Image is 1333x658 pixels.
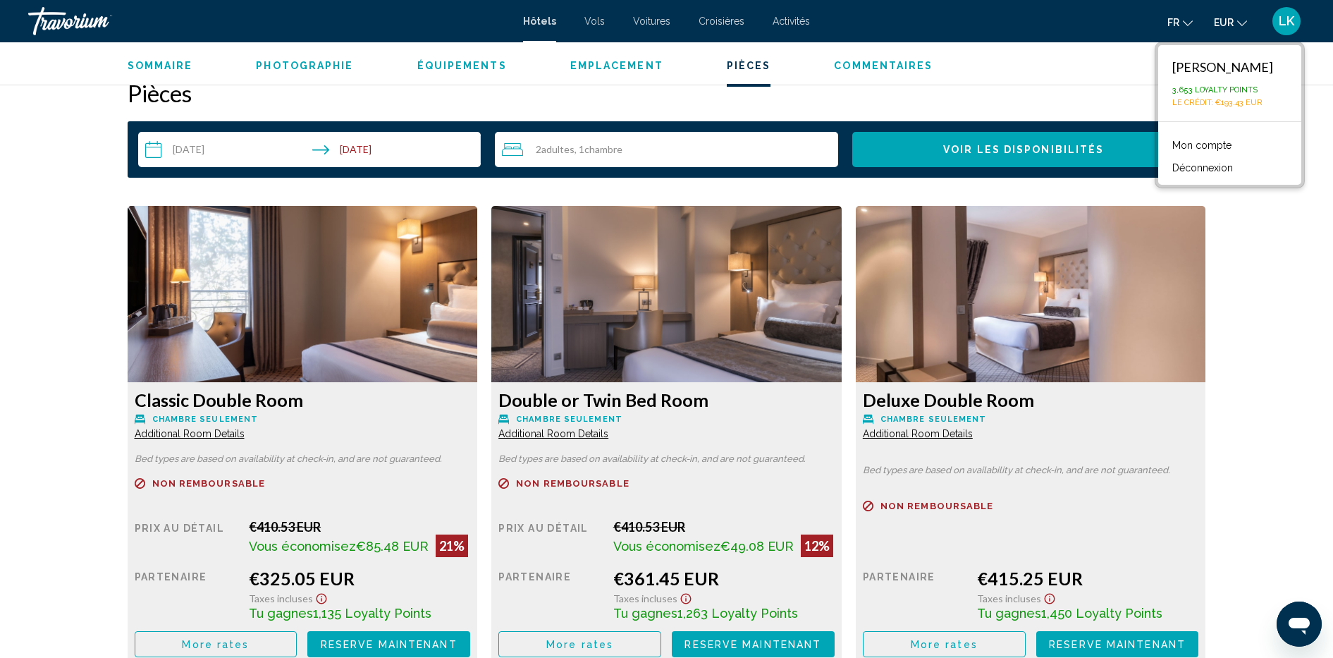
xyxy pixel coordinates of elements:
[1214,12,1247,32] button: Change currency
[516,479,629,488] span: Non remboursable
[135,631,297,657] button: More rates
[321,639,457,650] span: Reserve maintenant
[182,639,249,650] span: More rates
[135,428,245,439] span: Additional Room Details
[498,454,835,464] p: Bed types are based on availability at check-in, and are not guaranteed.
[677,606,798,621] span: 1,263 Loyalty Points
[135,519,239,557] div: Prix au détail
[1172,98,1211,107] span: Le crédit
[152,415,259,424] span: Chambre seulement
[633,16,670,27] a: Voitures
[313,589,330,605] button: Show Taxes and Fees disclaimer
[256,60,353,71] span: Photographie
[720,539,794,554] span: €49.08 EUR
[128,206,478,382] img: 625a2ffa-f9a3-46bf-b30f-3a6240122eb1.jpeg
[834,59,933,72] button: Commentaires
[128,59,193,72] button: Sommaire
[135,389,471,410] h3: Classic Double Room
[575,144,622,155] span: , 1
[584,16,605,27] a: Vols
[256,59,353,72] button: Photographie
[1214,17,1234,28] span: EUR
[911,639,978,650] span: More rates
[1041,589,1058,605] button: Show Taxes and Fees disclaimer
[613,592,677,604] span: Taxes incluses
[541,143,575,155] span: Adultes
[436,535,468,557] div: 21%
[1277,602,1322,647] iframe: Bouton de lancement de la fenêtre de messagerie
[863,428,973,439] span: Additional Room Details
[1165,159,1240,177] button: Déconnexion
[1041,606,1162,621] span: 1,450 Loyalty Points
[498,428,608,439] span: Additional Room Details
[1036,631,1199,657] button: Reserve maintenant
[863,465,1199,475] p: Bed types are based on availability at check-in, and are not guaranteed.
[727,60,771,71] span: Pièces
[613,519,835,535] div: €410.53 EUR
[313,606,431,621] span: 1,135 Loyalty Points
[852,132,1196,167] button: Voir les disponibilités
[613,539,720,554] span: Vous économisez
[307,631,470,657] button: Reserve maintenant
[128,60,193,71] span: Sommaire
[1167,12,1193,32] button: Change language
[1172,59,1273,75] div: [PERSON_NAME]
[1049,639,1186,650] span: Reserve maintenant
[584,143,622,155] span: Chambre
[516,415,622,424] span: Chambre seulement
[773,16,810,27] a: Activités
[498,519,603,557] div: Prix au détail
[977,606,1041,621] span: Tu gagnes
[1165,136,1239,154] a: Mon compte
[249,606,313,621] span: Tu gagnes
[536,144,575,155] span: 2
[943,145,1104,156] span: Voir les disponibilités
[613,568,835,589] div: €361.45 EUR
[977,592,1041,604] span: Taxes incluses
[498,631,661,657] button: More rates
[135,454,471,464] p: Bed types are based on availability at check-in, and are not guaranteed.
[417,60,507,71] span: Équipements
[863,631,1026,657] button: More rates
[672,631,835,657] button: Reserve maintenant
[699,16,744,27] a: Croisières
[677,589,694,605] button: Show Taxes and Fees disclaimer
[801,535,833,557] div: 12%
[546,639,613,650] span: More rates
[495,132,838,167] button: Travelers: 2 adults, 0 children
[1279,14,1294,28] span: LK
[152,479,266,488] span: Non remboursable
[684,639,821,650] span: Reserve maintenant
[570,60,663,71] span: Emplacement
[249,592,313,604] span: Taxes incluses
[249,539,356,554] span: Vous économisez
[138,132,1196,167] div: Search widget
[356,539,429,554] span: €85.48 EUR
[1167,17,1179,28] span: fr
[856,206,1206,382] img: 318f65f1-588a-4a97-8f67-f45ebd43d8ba.jpeg
[834,60,933,71] span: Commentaires
[249,568,470,589] div: €325.05 EUR
[498,389,835,410] h3: Double or Twin Bed Room
[498,568,603,621] div: Partenaire
[977,568,1198,589] div: €415.25 EUR
[863,568,967,621] div: Partenaire
[249,519,470,535] div: €410.53 EUR
[863,389,1199,410] h3: Deluxe Double Room
[1268,6,1305,36] button: User Menu
[523,16,556,27] a: Hôtels
[128,79,1206,107] h2: Pièces
[135,568,239,621] div: Partenaire
[491,206,842,382] img: 44a6b0a5-a4fb-49e1-a5f0-0d099fd6db00.jpeg
[727,59,771,72] button: Pièces
[417,59,507,72] button: Équipements
[138,132,481,167] button: Check-in date: Nov 28, 2025 Check-out date: Nov 30, 2025
[880,415,987,424] span: Chambre seulement
[570,59,663,72] button: Emplacement
[613,606,677,621] span: Tu gagnes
